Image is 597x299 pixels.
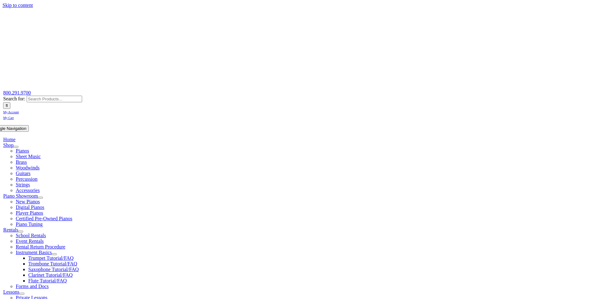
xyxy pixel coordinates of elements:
[16,244,65,249] a: Rental Return Procedure
[16,148,29,153] a: Pianos
[16,176,37,182] a: Percussion
[3,109,19,114] a: My Account
[16,216,72,221] a: Certified Pre-Owned Pianos
[27,96,82,102] input: Search Products...
[28,272,73,278] a: Clarinet Tutorial/FAQ
[16,238,44,244] a: Event Rentals
[3,3,33,8] a: Skip to content
[28,255,73,261] a: Trumpet Tutorial/FAQ
[3,227,18,232] a: Rentals
[13,146,18,148] button: Open submenu of Shop
[16,165,39,170] a: Woodwinds
[16,159,27,165] a: Brass
[3,90,31,95] a: 800.291.9700
[3,142,13,148] a: Shop
[16,233,46,238] a: School Rentals
[28,278,67,283] a: Flute Tutorial/FAQ
[52,253,57,255] button: Open submenu of Instrument Basics
[3,102,10,109] input: Search
[16,210,43,216] a: Player Pianos
[16,222,43,227] a: Piano Tuning
[3,193,38,199] a: Piano Showroom
[16,171,30,176] a: Guitars
[18,231,23,232] button: Open submenu of Rentals
[16,250,52,255] a: Instrument Basics
[16,284,49,289] a: Forms and Docs
[28,261,77,266] a: Trombone Tutorial/FAQ
[28,267,79,272] a: Saxophone Tutorial/FAQ
[19,293,24,295] button: Open submenu of Lessons
[38,197,43,199] button: Open submenu of Piano Showroom
[3,137,15,142] a: Home
[16,199,40,204] a: New Pianos
[3,96,25,101] span: Search for:
[3,116,14,120] span: My Cart
[3,115,14,120] a: My Cart
[3,289,19,295] a: Lessons
[16,154,41,159] a: Sheet Music
[3,110,19,114] span: My Account
[16,188,39,193] a: Accessories
[16,182,30,187] a: Strings
[16,205,44,210] a: Digital Pianos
